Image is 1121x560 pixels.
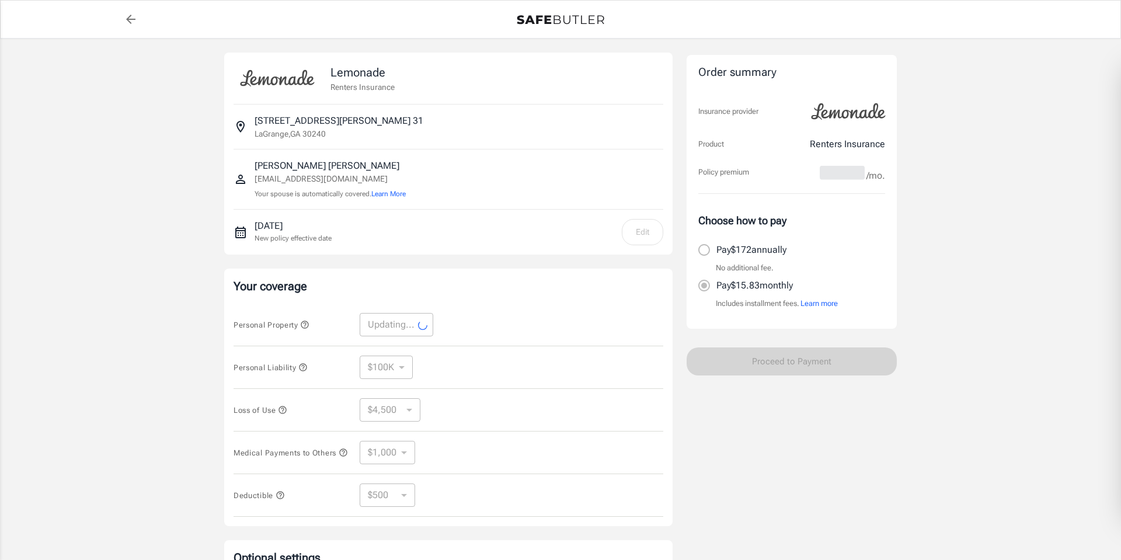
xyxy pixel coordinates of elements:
span: Medical Payments to Others [234,448,348,457]
button: Learn More [371,189,406,199]
img: Back to quotes [517,15,604,25]
p: Renters Insurance [810,137,885,151]
p: Insurance provider [698,106,758,117]
button: Personal Liability [234,360,308,374]
p: Renters Insurance [330,81,395,93]
p: New policy effective date [255,233,332,244]
p: LaGrange , GA 30240 [255,128,326,140]
p: Choose how to pay [698,213,885,228]
button: Deductible [234,488,285,502]
span: Personal Property [234,321,309,329]
p: No additional fee. [716,262,774,274]
p: Your coverage [234,278,663,294]
p: [PERSON_NAME] [PERSON_NAME] [255,159,406,173]
svg: Insured person [234,172,248,186]
div: Order summary [698,64,885,81]
img: Lemonade [234,62,321,95]
img: Lemonade [805,95,892,128]
svg: New policy start date [234,225,248,239]
p: Product [698,138,724,150]
button: Learn more [800,298,838,309]
p: Your spouse is automatically covered. [255,189,406,200]
button: Medical Payments to Others [234,446,348,460]
span: /mo. [866,168,885,184]
p: [DATE] [255,219,332,233]
p: Pay $15.83 monthly [716,279,793,293]
p: Includes installment fees. [716,298,838,309]
button: Loss of Use [234,403,287,417]
p: Lemonade [330,64,395,81]
span: Personal Liability [234,363,308,372]
p: Pay $172 annually [716,243,786,257]
span: Deductible [234,491,285,500]
p: [EMAIL_ADDRESS][DOMAIN_NAME] [255,173,406,185]
span: Loss of Use [234,406,287,415]
svg: Insured address [234,120,248,134]
p: [STREET_ADDRESS][PERSON_NAME] 31 [255,114,423,128]
a: back to quotes [119,8,142,31]
button: Personal Property [234,318,309,332]
p: Policy premium [698,166,749,178]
